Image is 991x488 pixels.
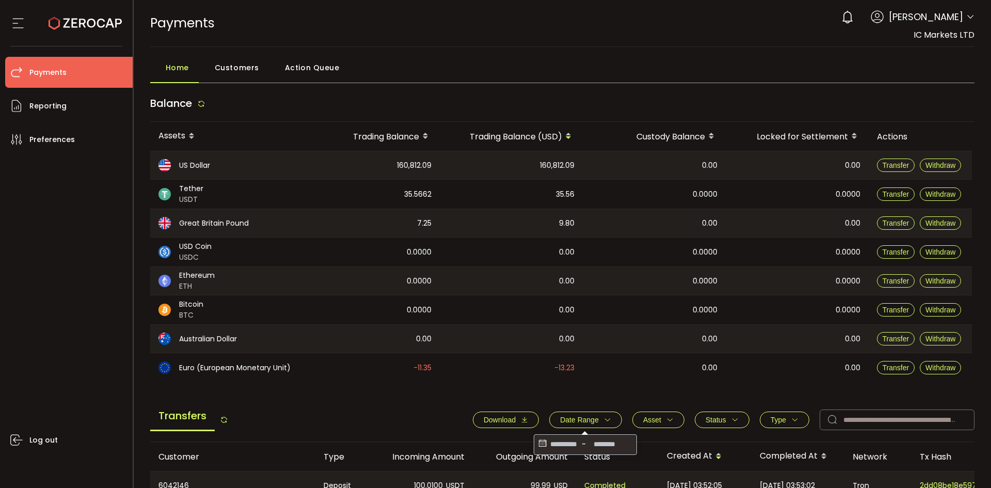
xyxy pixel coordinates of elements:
button: Withdraw [920,216,961,230]
span: 0.0000 [407,246,431,258]
button: Transfer [877,361,915,374]
span: ETH [179,281,215,292]
div: Custody Balance [583,128,726,145]
button: Transfer [877,303,915,317]
div: Outgoing Amount [473,451,576,463]
span: Asset [643,416,661,424]
span: 0.00 [845,217,860,229]
span: Withdraw [925,335,955,343]
span: Status [706,416,726,424]
img: eur_portfolio.svg [158,361,171,374]
div: Completed At [752,448,844,465]
span: 0.00 [702,362,717,374]
span: 0.00 [845,362,860,374]
span: 0.0000 [693,246,717,258]
div: Assets [150,128,310,145]
button: Status [695,412,749,428]
span: Great Britain Pound [179,218,249,229]
button: Asset [632,412,684,428]
div: Network [844,451,912,463]
span: Type [771,416,786,424]
span: Action Queue [285,57,340,78]
span: 0.00 [559,333,574,345]
span: Reporting [29,99,67,114]
span: USDC [179,252,212,263]
iframe: Chat Widget [871,376,991,488]
button: Withdraw [920,332,961,345]
span: Transfer [883,306,909,314]
div: Locked for Settlement [726,128,869,145]
span: Balance [150,96,192,111]
span: 0.00 [559,246,574,258]
button: Type [760,412,809,428]
div: Incoming Amount [370,451,473,463]
span: Ethereum [179,270,215,281]
span: Bitcoin [179,299,203,310]
span: 7.25 [417,217,431,229]
span: 0.0000 [407,275,431,287]
span: [PERSON_NAME] [889,10,963,24]
span: Transfer [883,277,909,285]
button: Transfer [877,187,915,201]
span: Log out [29,433,58,448]
span: US Dollar [179,160,210,171]
span: 0.00 [559,304,574,316]
button: Withdraw [920,274,961,288]
img: usdt_portfolio.svg [158,188,171,200]
button: Withdraw [920,361,961,374]
span: Withdraw [925,364,955,372]
button: Transfer [877,332,915,345]
span: 0.0000 [407,304,431,316]
div: Status [576,451,659,463]
div: Customer [150,451,315,463]
img: eth_portfolio.svg [158,275,171,287]
span: 160,812.09 [540,160,574,171]
span: 0.0000 [836,304,860,316]
img: usdc_portfolio.svg [158,246,171,258]
span: Transfers [150,402,215,431]
span: Transfer [883,190,909,198]
span: IC Markets LTD [914,29,974,41]
button: Withdraw [920,159,961,172]
span: Withdraw [925,248,955,256]
span: 0.00 [702,333,717,345]
div: Trading Balance (USD) [440,128,583,145]
span: Payments [150,14,215,32]
button: Transfer [877,274,915,288]
span: 0.00 [845,160,860,171]
div: Type [315,451,370,463]
span: 0.00 [702,217,717,229]
span: Euro (European Monetary Unit) [179,363,291,373]
img: btc_portfolio.svg [158,304,171,316]
span: USDT [179,194,203,205]
button: Withdraw [920,245,961,259]
span: 35.56 [556,188,574,200]
span: 0.00 [702,160,717,171]
span: Withdraw [925,219,955,227]
span: Date Range [560,416,599,424]
button: Date Range [549,412,622,428]
button: Transfer [877,159,915,172]
button: Withdraw [920,303,961,317]
span: Download [484,416,516,424]
span: 0.0000 [693,275,717,287]
span: - [579,436,589,453]
span: 0.00 [559,275,574,287]
span: USD Coin [179,241,212,252]
span: Transfer [883,248,909,256]
button: Transfer [877,245,915,259]
span: Home [166,57,189,78]
span: Transfer [883,364,909,372]
span: Tether [179,183,203,194]
span: Transfer [883,335,909,343]
img: gbp_portfolio.svg [158,217,171,229]
div: Created At [659,448,752,465]
span: 0.0000 [836,246,860,258]
button: Withdraw [920,187,961,201]
span: Customers [215,57,259,78]
span: Withdraw [925,306,955,314]
span: -13.23 [554,362,574,374]
span: Payments [29,65,67,80]
span: Withdraw [925,277,955,285]
span: 160,812.09 [397,160,431,171]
